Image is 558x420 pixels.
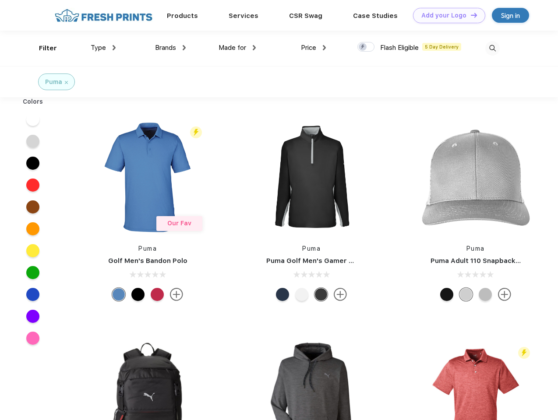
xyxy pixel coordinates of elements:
[302,245,321,252] a: Puma
[276,288,289,301] div: Navy Blazer
[422,43,461,51] span: 5 Day Delivery
[167,220,191,227] span: Our Fav
[219,44,246,52] span: Made for
[440,288,453,301] div: Pma Blk with Pma Blk
[301,44,316,52] span: Price
[421,12,466,19] div: Add your Logo
[501,10,520,21] div: Sign in
[155,44,176,52] span: Brands
[112,288,125,301] div: Lake Blue
[89,119,206,235] img: func=resize&h=266
[138,245,157,252] a: Puma
[183,45,186,50] img: dropdown.png
[253,119,370,235] img: func=resize&h=266
[170,288,183,301] img: more.svg
[190,126,202,138] img: flash_active_toggle.svg
[113,45,116,50] img: dropdown.png
[229,12,258,20] a: Services
[65,81,68,84] img: filter_cancel.svg
[459,288,473,301] div: Quarry Brt Whit
[498,288,511,301] img: more.svg
[266,257,405,265] a: Puma Golf Men's Gamer Golf Quarter-Zip
[52,8,155,23] img: fo%20logo%202.webp
[466,245,485,252] a: Puma
[16,97,50,106] div: Colors
[289,12,322,20] a: CSR Swag
[253,45,256,50] img: dropdown.png
[108,257,187,265] a: Golf Men's Bandon Polo
[323,45,326,50] img: dropdown.png
[45,77,62,87] div: Puma
[417,119,534,235] img: func=resize&h=266
[471,13,477,17] img: DT
[485,41,500,56] img: desktop_search.svg
[314,288,328,301] div: Puma Black
[131,288,145,301] div: Puma Black
[518,347,530,359] img: flash_active_toggle.svg
[380,44,419,52] span: Flash Eligible
[91,44,106,52] span: Type
[39,43,57,53] div: Filter
[479,288,492,301] div: Quarry with Brt Whit
[167,12,198,20] a: Products
[492,8,529,23] a: Sign in
[334,288,347,301] img: more.svg
[151,288,164,301] div: Ski Patrol
[295,288,308,301] div: Bright White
